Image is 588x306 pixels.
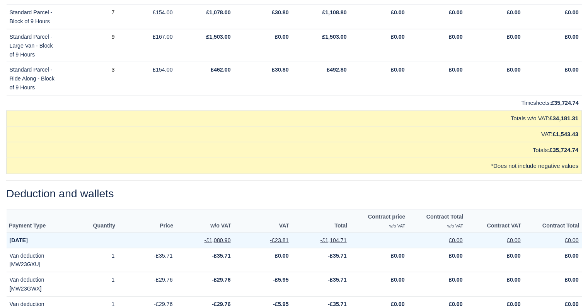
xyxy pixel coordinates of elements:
[212,277,230,283] strong: -£29.76
[275,34,289,40] strong: £0.00
[320,237,346,243] u: -£1,104.71
[7,210,60,232] th: Payment Type
[350,210,408,232] th: Contract price
[565,237,579,243] u: £0.00
[391,253,405,259] strong: £0.00
[7,5,60,29] td: Standard Parcel - Block of 9 Hours
[549,115,578,121] strong: £34,181.31
[118,62,176,95] td: £154.00
[449,67,463,73] strong: £0.00
[328,253,346,259] strong: -£35.71
[408,210,466,232] th: Contract Total
[118,5,176,29] td: £154.00
[565,34,579,40] strong: £0.00
[549,269,588,306] iframe: Chat Widget
[507,34,521,40] strong: £0.00
[60,210,118,232] th: Quantity
[7,111,582,127] td: Totals w/o VAT:
[551,100,578,106] strong: £35,724.74
[327,67,346,73] strong: £492.80
[234,210,292,232] th: VAT
[507,253,521,259] strong: £0.00
[449,277,463,283] strong: £0.00
[565,253,579,259] strong: £0.00
[212,253,230,259] strong: -£35.71
[60,248,118,272] td: 1
[7,127,582,142] td: VAT:
[7,248,60,272] td: Van deduction [MW23GXU]
[7,158,582,174] td: *Does not include negative values
[118,29,176,62] td: £167.00
[322,9,346,15] strong: £1,108.80
[204,237,230,243] u: -£1,080.90
[270,237,288,243] u: -£23.81
[7,142,582,158] td: Totals:
[112,34,115,40] a: 9
[118,248,176,272] td: -£35.71
[391,67,405,73] strong: £0.00
[565,67,579,73] strong: £0.00
[206,34,230,40] strong: £1,503.00
[206,9,230,15] strong: £1,078.00
[7,62,60,95] td: Standard Parcel - Ride Along - Block of 9 Hours
[118,210,176,232] th: Price
[60,272,118,297] td: 1
[449,253,463,259] strong: £0.00
[449,34,463,40] strong: £0.00
[328,277,346,283] strong: -£35.71
[272,67,289,73] strong: £30.80
[292,210,350,232] th: Total
[565,9,579,15] strong: £0.00
[447,224,463,228] small: w/o VAT
[6,187,582,200] h2: Deduction and wallets
[112,67,115,73] a: 3
[275,253,289,259] strong: £0.00
[272,9,289,15] strong: £30.80
[10,237,28,243] strong: [DATE]
[112,9,115,15] a: 7
[524,210,582,232] th: Contract Total
[507,277,521,283] strong: £0.00
[7,29,60,62] td: Standard Parcel - Large Van - Block of 9 Hours
[7,272,60,297] td: Van deduction [MW23GWX]
[391,277,405,283] strong: £0.00
[389,224,405,228] small: w/o VAT
[211,67,230,73] strong: £462.00
[507,9,521,15] strong: £0.00
[549,147,578,153] strong: £35,724.74
[322,34,346,40] strong: £1,503.00
[391,34,405,40] strong: £0.00
[507,237,521,243] u: £0.00
[118,272,176,297] td: -£29.76
[552,131,578,137] strong: £1,543.43
[273,277,288,283] strong: -£5.95
[176,210,234,232] th: w/o VAT
[391,9,405,15] strong: £0.00
[449,237,463,243] u: £0.00
[449,9,463,15] strong: £0.00
[466,210,524,232] th: Contract VAT
[507,67,521,73] strong: £0.00
[7,95,582,111] td: Timesheets:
